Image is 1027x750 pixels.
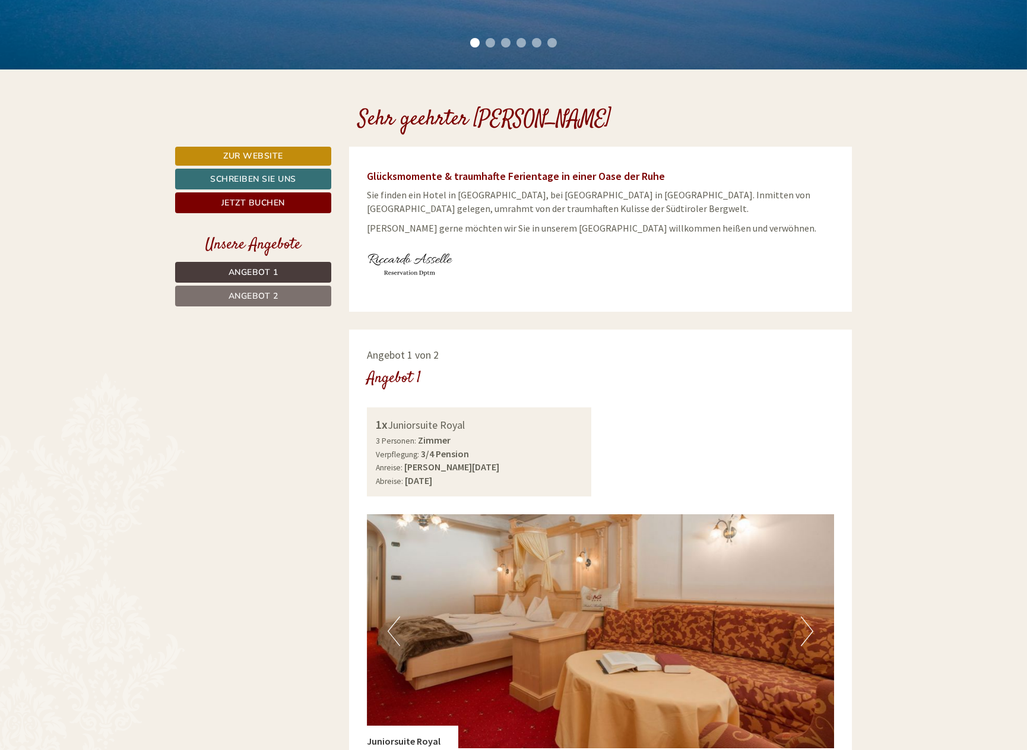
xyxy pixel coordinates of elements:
span: Sie finden ein Hotel in [GEOGRAPHIC_DATA], bei [GEOGRAPHIC_DATA] in [GEOGRAPHIC_DATA]. Inmitten v... [367,189,810,214]
img: user-152.jpg [367,240,454,288]
small: Verpflegung: [376,450,419,460]
span: Angebot 1 [229,267,278,278]
button: Senden [397,313,468,334]
div: Guten Tag, wie können wir Ihnen helfen? [279,32,459,68]
span: Angebot 2 [229,290,278,302]
a: Schreiben Sie uns [175,169,331,189]
button: Previous [388,616,400,646]
b: 3/4 Pension [421,448,469,460]
p: [PERSON_NAME] gerne möchten wir Sie in unserem [GEOGRAPHIC_DATA] willkommen heißen und verwöhnen. [367,221,835,235]
b: [DATE] [405,474,432,486]
a: Jetzt buchen [175,192,331,213]
small: 10:36 [285,58,450,66]
small: Anreise: [376,463,402,473]
div: Juniorsuite Royal [376,416,583,433]
b: 1x [376,417,388,432]
small: 3 Personen: [376,436,416,446]
small: Abreise: [376,476,403,486]
a: Zur Website [175,147,331,166]
b: Zimmer [418,434,451,446]
span: Glücksmomente & traumhafte Ferientage in einer Oase der Ruhe [367,169,665,183]
div: Unsere Angebote [175,234,331,256]
div: Juniorsuite Royal [367,726,458,748]
b: [PERSON_NAME][DATE] [404,461,499,473]
div: Mittwoch [203,9,265,29]
div: Angebot 1 [367,368,421,390]
button: Next [801,616,813,646]
img: image [367,514,835,748]
div: Sie [285,34,450,44]
span: Angebot 1 von 2 [367,348,439,362]
h1: Sehr geehrter [PERSON_NAME] [358,108,611,132]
